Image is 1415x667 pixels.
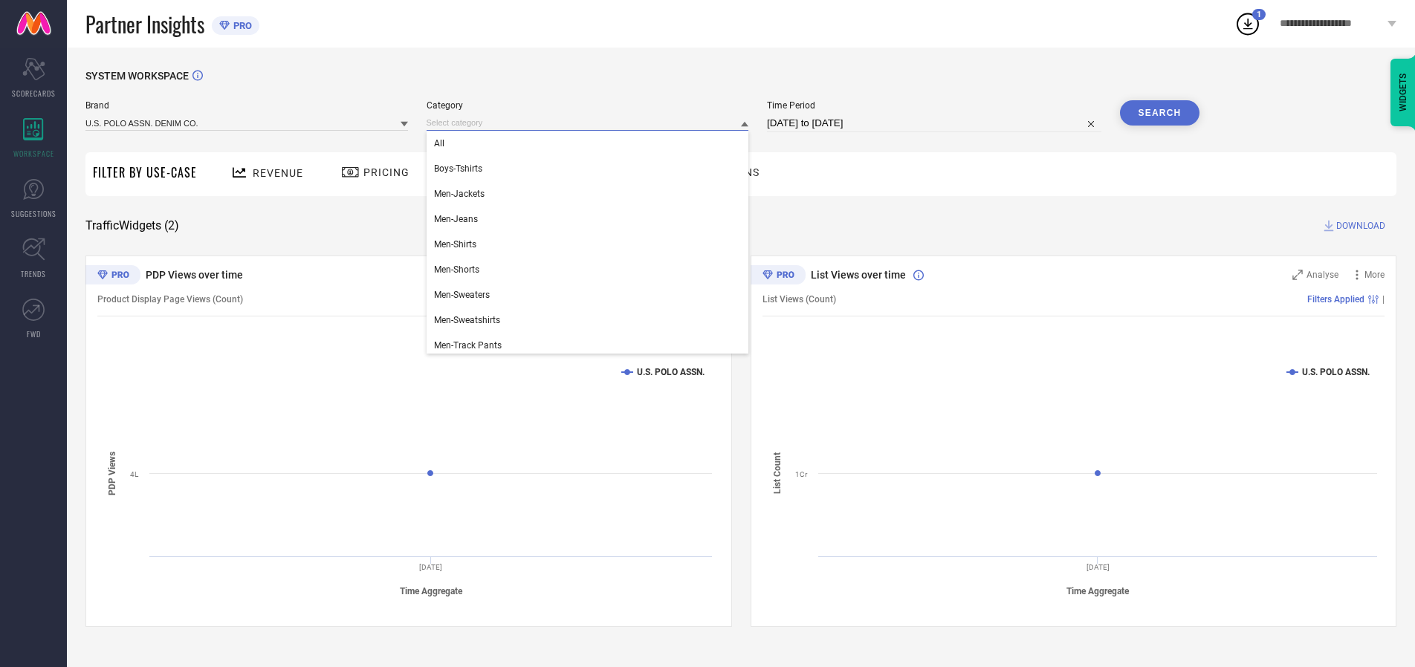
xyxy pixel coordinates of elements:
[427,282,749,308] div: Men-Sweaters
[427,333,749,358] div: Men-Track Pants
[85,265,140,287] div: Premium
[11,208,56,219] span: SUGGESTIONS
[427,206,749,232] div: Men-Jeans
[1120,100,1200,126] button: Search
[27,328,41,339] span: FWD
[13,148,54,159] span: WORKSPACE
[434,189,485,199] span: Men-Jackets
[434,214,478,224] span: Men-Jeans
[85,70,189,82] span: SYSTEM WORKSPACE
[363,166,409,178] span: Pricing
[1307,294,1364,305] span: Filters Applied
[427,131,749,156] div: All
[427,308,749,333] div: Men-Sweatshirts
[1364,270,1385,280] span: More
[1066,586,1130,596] tspan: Time Aggregate
[1306,270,1338,280] span: Analyse
[427,100,749,111] span: Category
[762,294,836,305] span: List Views (Count)
[1292,270,1303,280] svg: Zoom
[637,367,705,377] text: U.S. POLO ASSN.
[130,470,139,478] text: 4L
[795,470,808,478] text: 1Cr
[772,452,783,494] tspan: List Count
[434,340,502,351] span: Men-Track Pants
[434,264,479,275] span: Men-Shorts
[1302,367,1370,377] text: U.S. POLO ASSN.
[107,451,117,495] tspan: PDP Views
[427,181,749,206] div: Men-Jackets
[767,100,1101,111] span: Time Period
[12,88,56,99] span: SCORECARDS
[85,100,408,111] span: Brand
[93,163,197,181] span: Filter By Use-Case
[434,239,476,250] span: Men-Shirts
[427,257,749,282] div: Men-Shorts
[434,290,490,300] span: Men-Sweaters
[1257,10,1261,19] span: 1
[434,138,444,149] span: All
[85,218,179,233] span: Traffic Widgets ( 2 )
[230,20,252,31] span: PRO
[419,563,442,571] text: [DATE]
[1086,563,1109,571] text: [DATE]
[767,114,1101,132] input: Select time period
[97,294,243,305] span: Product Display Page Views (Count)
[427,232,749,257] div: Men-Shirts
[427,115,749,131] input: Select category
[1234,10,1261,37] div: Open download list
[427,156,749,181] div: Boys-Tshirts
[85,9,204,39] span: Partner Insights
[434,315,500,325] span: Men-Sweatshirts
[253,167,303,179] span: Revenue
[400,586,463,596] tspan: Time Aggregate
[1336,218,1385,233] span: DOWNLOAD
[21,268,46,279] span: TRENDS
[1382,294,1385,305] span: |
[434,163,482,174] span: Boys-Tshirts
[751,265,806,287] div: Premium
[146,269,243,281] span: PDP Views over time
[811,269,906,281] span: List Views over time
